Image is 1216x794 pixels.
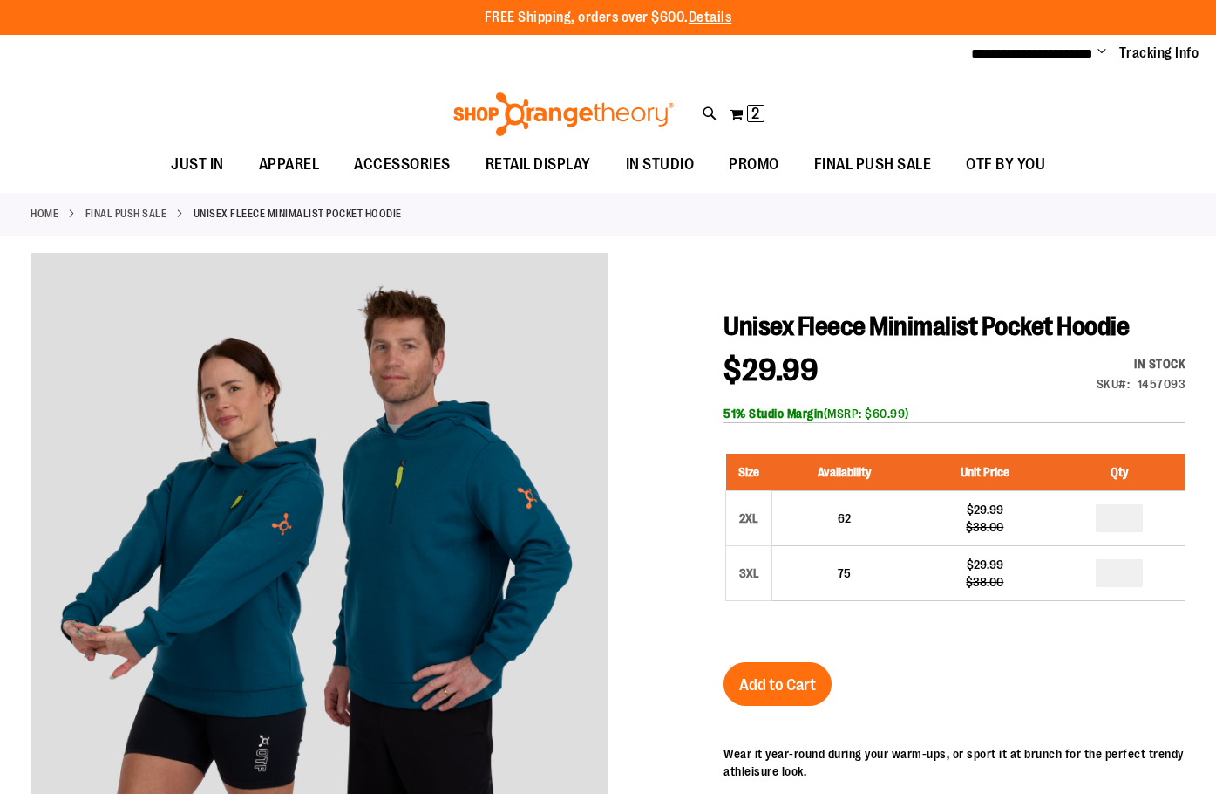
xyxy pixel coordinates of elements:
img: Shop Orangetheory [451,92,676,136]
div: 3XL [736,560,762,586]
div: In stock [1097,355,1186,373]
div: $29.99 [926,556,1044,573]
a: Home [31,206,58,222]
span: APPAREL [259,145,320,184]
span: ACCESSORIES [354,145,451,184]
th: Size [726,454,772,491]
span: Add to Cart [739,675,816,695]
strong: Unisex Fleece Minimalist Pocket Hoodie [194,206,402,222]
div: Availability [1097,355,1186,373]
span: JUST IN [171,145,224,184]
span: OTF BY YOU [966,145,1045,184]
span: IN STUDIO [626,145,695,184]
span: FINAL PUSH SALE [814,145,932,184]
button: Account menu [1097,44,1106,62]
div: 2XL [736,505,762,531]
span: 75 [838,566,851,580]
span: PROMO [729,145,779,184]
span: 2 [751,105,759,122]
span: 62 [838,511,851,525]
div: 1457093 [1138,375,1186,393]
p: FREE Shipping, orders over $600. [485,8,732,28]
a: Details [689,10,732,25]
span: $29.99 [723,353,818,388]
th: Availability [772,454,917,491]
div: $38.00 [926,518,1044,536]
div: (MSRP: $60.99) [723,405,1185,422]
a: FINAL PUSH SALE [85,206,167,222]
strong: SKU [1097,377,1131,391]
th: Unit Price [917,454,1053,491]
b: 51% Studio Margin [723,407,824,421]
span: Unisex Fleece Minimalist Pocket Hoodie [723,311,1129,341]
span: RETAIL DISPLAY [486,145,591,184]
p: Wear it year-round during your warm-ups, or sport it at brunch for the perfect trendy athleisure ... [723,745,1185,780]
div: $29.99 [926,501,1044,518]
th: Qty [1053,454,1185,491]
a: Tracking Info [1119,44,1199,63]
button: Add to Cart [723,662,832,706]
div: $38.00 [926,573,1044,591]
